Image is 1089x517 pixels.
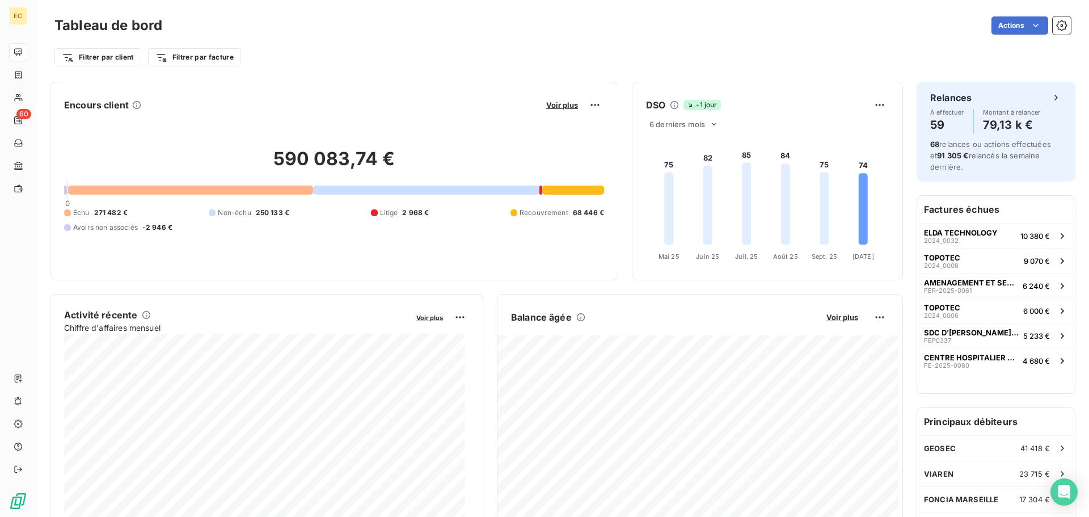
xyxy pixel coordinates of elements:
[1023,281,1050,291] span: 6 240 €
[543,100,581,110] button: Voir plus
[917,323,1075,348] button: SDC D'[PERSON_NAME] C°/ CABINET THINOTFEP03375 233 €
[520,208,568,218] span: Recouvrement
[917,196,1075,223] h6: Factures échues
[852,253,874,260] tspan: [DATE]
[930,116,964,134] h4: 59
[546,100,578,110] span: Voir plus
[924,253,960,262] span: TOPOTEC
[924,362,969,369] span: FE-2025-0080
[917,298,1075,323] button: TOPOTEC2024_00066 000 €
[94,208,128,218] span: 271 482 €
[54,15,162,36] h3: Tableau de bord
[917,408,1075,435] h6: Principaux débiteurs
[1020,232,1050,241] span: 10 380 €
[646,98,665,112] h6: DSO
[218,208,251,218] span: Non-échu
[823,312,862,322] button: Voir plus
[696,253,719,260] tspan: Juin 25
[402,208,429,218] span: 2 968 €
[1019,469,1050,478] span: 23 715 €
[924,328,1019,337] span: SDC D'[PERSON_NAME] C°/ CABINET THINOT
[64,308,137,322] h6: Activité récente
[930,109,964,116] span: À effectuer
[683,100,720,110] span: -1 jour
[1023,306,1050,316] span: 6 000 €
[1019,495,1050,504] span: 17 304 €
[924,303,960,312] span: TOPOTEC
[924,353,1018,362] span: CENTRE HOSPITALIER D'ARLES
[924,278,1018,287] span: AMENAGEMENT ET SERVICES
[9,492,27,510] img: Logo LeanPay
[1023,331,1050,341] span: 5 233 €
[413,312,446,322] button: Voir plus
[917,223,1075,248] button: ELDA TECHNOLOGY2024_003210 380 €
[930,91,972,104] h6: Relances
[64,98,129,112] h6: Encours client
[73,222,138,233] span: Avoirs non associés
[1024,257,1050,266] span: 9 070 €
[983,109,1041,116] span: Montant à relancer
[659,253,679,260] tspan: Mai 25
[148,48,241,66] button: Filtrer par facture
[826,313,858,322] span: Voir plus
[1023,356,1050,365] span: 4 680 €
[917,273,1075,298] button: AMENAGEMENT ET SERVICESFER-2025-00616 240 €
[924,337,951,344] span: FEP0337
[924,237,959,244] span: 2024_0032
[416,314,443,322] span: Voir plus
[9,7,27,25] div: EC
[924,312,959,319] span: 2024_0006
[1050,478,1078,506] div: Open Intercom Messenger
[917,348,1075,373] button: CENTRE HOSPITALIER D'ARLESFE-2025-00804 680 €
[735,253,758,260] tspan: Juil. 25
[65,199,70,208] span: 0
[73,208,90,218] span: Échu
[991,16,1048,35] button: Actions
[983,116,1041,134] h4: 79,13 k €
[773,253,798,260] tspan: Août 25
[142,222,172,233] span: -2 946 €
[380,208,398,218] span: Litige
[573,208,604,218] span: 68 446 €
[930,140,939,149] span: 68
[924,287,972,294] span: FER-2025-0061
[1020,444,1050,453] span: 41 418 €
[16,109,31,119] span: 60
[924,444,956,453] span: GEOSEC
[64,322,408,334] span: Chiffre d'affaires mensuel
[256,208,289,218] span: 250 133 €
[930,140,1051,171] span: relances ou actions effectuées et relancés la semaine dernière.
[649,120,705,129] span: 6 derniers mois
[917,248,1075,273] button: TOPOTEC2024_00089 070 €
[812,253,837,260] tspan: Sept. 25
[54,48,141,66] button: Filtrer par client
[511,310,572,324] h6: Balance âgée
[924,495,998,504] span: FONCIA MARSEILLE
[64,148,604,182] h2: 590 083,74 €
[924,469,953,478] span: VIAREN
[937,151,968,160] span: 91 305 €
[924,228,998,237] span: ELDA TECHNOLOGY
[924,262,959,269] span: 2024_0008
